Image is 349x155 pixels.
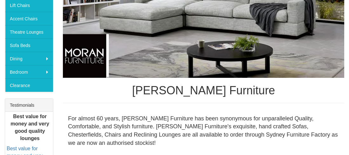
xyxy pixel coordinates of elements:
a: Sofa Beds [5,38,53,52]
a: Accent Chairs [5,12,53,25]
div: Testimonials [5,99,53,112]
a: Dining [5,52,53,65]
a: Theatre Lounges [5,25,53,38]
a: Bedroom [5,65,53,78]
h1: [PERSON_NAME] Furniture [63,84,344,97]
b: Best value for money and very good quality lounges [10,114,49,141]
a: Clearance [5,78,53,92]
